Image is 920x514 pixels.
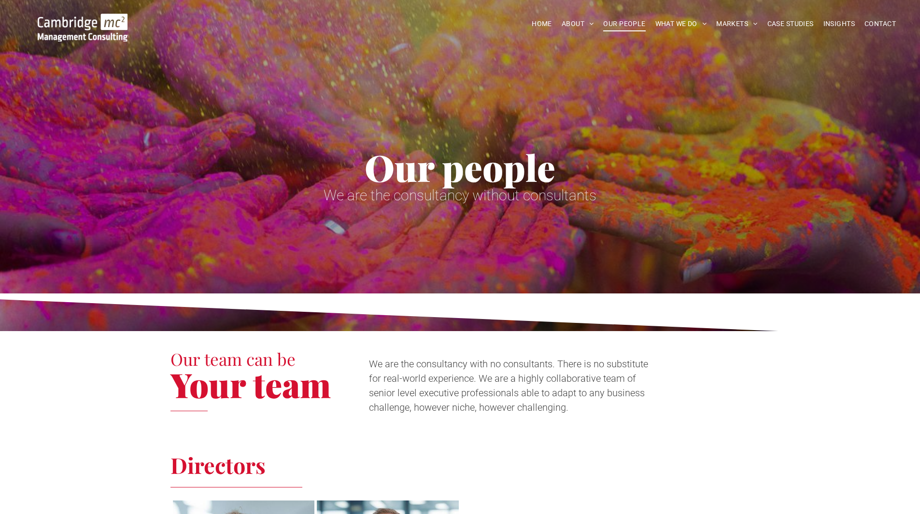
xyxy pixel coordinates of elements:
span: Our people [365,143,555,191]
a: OUR PEOPLE [598,16,650,31]
a: MARKETS [711,16,762,31]
a: INSIGHTS [819,16,860,31]
img: Go to Homepage [38,14,127,42]
span: Your team [170,361,331,407]
a: HOME [527,16,557,31]
span: We are the consultancy with no consultants. There is no substitute for real-world experience. We ... [369,358,648,413]
a: WHAT WE DO [651,16,712,31]
span: Directors [170,450,266,479]
span: Our team can be [170,347,296,370]
a: CASE STUDIES [763,16,819,31]
a: ABOUT [557,16,599,31]
a: CONTACT [860,16,901,31]
span: We are the consultancy without consultants [324,187,596,204]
